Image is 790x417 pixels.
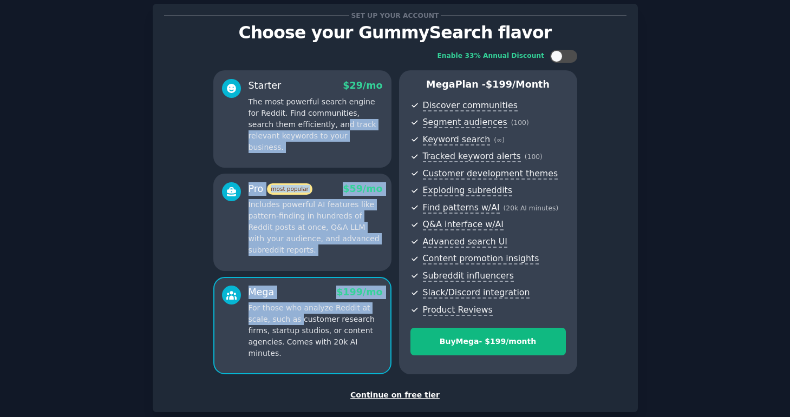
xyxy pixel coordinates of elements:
p: Includes powerful AI features like pattern-finding in hundreds of Reddit posts at once, Q&A LLM w... [249,199,383,256]
span: Find patterns w/AI [423,202,500,214]
span: ( ∞ ) [494,136,505,144]
div: Mega [249,286,275,299]
div: Pro [249,182,312,196]
span: Subreddit influencers [423,270,514,282]
div: Starter [249,79,282,92]
span: ( 20k AI minutes ) [504,204,559,212]
span: Product Reviews [423,305,493,316]
span: Advanced search UI [423,236,507,248]
span: Keyword search [423,134,491,145]
div: Enable 33% Annual Discount [438,51,545,61]
span: Set up your account [349,10,441,21]
span: Slack/Discord integration [423,287,530,299]
span: Discover communities [423,100,518,111]
span: $ 59 /mo [343,183,382,194]
span: Segment audiences [423,117,507,128]
div: Buy Mega - $ 199 /month [411,336,565,347]
p: For those who analyze Reddit at scale, such as customer research firms, startup studios, or conte... [249,302,383,359]
button: BuyMega- $199/month [410,328,566,355]
span: Customer development themes [423,168,558,180]
span: Content promotion insights [423,253,539,264]
span: ( 100 ) [511,119,529,127]
p: The most powerful search engine for Reddit. Find communities, search them efficiently, and track ... [249,96,383,153]
div: Continue on free tier [164,389,626,401]
span: $ 199 /mo [336,287,382,297]
span: most popular [267,183,312,195]
span: $ 29 /mo [343,80,382,91]
p: Mega Plan - [410,78,566,91]
span: ( 100 ) [525,153,543,161]
span: $ 199 /month [486,79,550,90]
span: Tracked keyword alerts [423,151,521,162]
span: Q&A interface w/AI [423,219,504,230]
p: Choose your GummySearch flavor [164,23,626,42]
span: Exploding subreddits [423,185,512,196]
